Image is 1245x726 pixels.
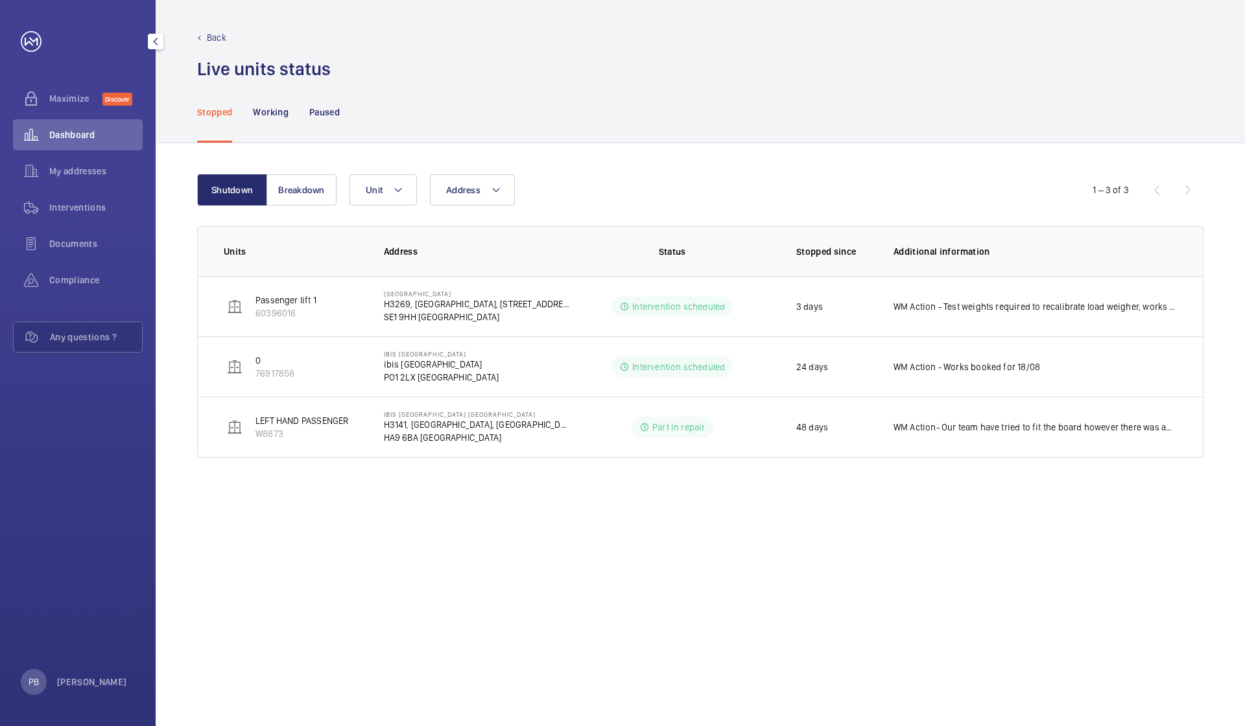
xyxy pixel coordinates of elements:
[49,92,102,105] span: Maximize
[796,360,828,373] p: 24 days
[796,245,873,258] p: Stopped since
[384,310,569,323] p: SE1 9HH [GEOGRAPHIC_DATA]
[1093,183,1129,196] div: 1 – 3 of 3
[49,274,143,287] span: Compliance
[253,106,288,119] p: Working
[227,419,243,435] img: elevator.svg
[384,290,569,298] p: [GEOGRAPHIC_DATA]
[796,421,828,434] p: 48 days
[430,174,515,205] button: Address
[50,331,142,344] span: Any questions ?
[446,185,480,195] span: Address
[197,106,232,119] p: Stopped
[255,354,294,367] p: 0
[57,675,127,688] p: [PERSON_NAME]
[894,421,1177,434] p: WM Action- Our team have tried to fit the board however there was an issue with this so it has be...
[652,421,705,434] p: Part in repair
[267,174,337,205] button: Breakdown
[102,93,132,106] span: Discover
[227,359,243,375] img: elevator.svg
[197,174,267,205] button: Shutdown
[29,675,39,688] p: PB
[207,31,226,44] p: Back
[894,245,1177,258] p: Additional information
[255,414,348,427] p: LEFT HAND PASSENGER
[894,300,1177,313] p: WM Action - Test weights required to recalibrate load weigher, works booked for [DATE] 18th.
[894,360,1040,373] p: WM Action - Works booked for 18/08
[384,371,499,384] p: PO1 2LX [GEOGRAPHIC_DATA]
[49,165,143,178] span: My addresses
[49,128,143,141] span: Dashboard
[197,57,331,81] h1: Live units status
[632,360,725,373] p: Intervention scheduled
[255,294,316,307] p: Passenger lift 1
[255,367,294,380] p: 76917858
[366,185,383,195] span: Unit
[49,201,143,214] span: Interventions
[578,245,766,258] p: Status
[255,307,316,320] p: 60396016
[49,237,143,250] span: Documents
[227,299,243,314] img: elevator.svg
[224,245,363,258] p: Units
[384,358,499,371] p: ibis [GEOGRAPHIC_DATA]
[309,106,340,119] p: Paused
[384,245,569,258] p: Address
[350,174,417,205] button: Unit
[796,300,823,313] p: 3 days
[384,410,569,418] p: IBIS [GEOGRAPHIC_DATA] [GEOGRAPHIC_DATA]
[384,298,569,310] p: H3269, [GEOGRAPHIC_DATA], [STREET_ADDRESS]
[384,418,569,431] p: H3141, [GEOGRAPHIC_DATA], [GEOGRAPHIC_DATA]
[384,350,499,358] p: IBIS [GEOGRAPHIC_DATA]
[384,431,569,444] p: HA9 6BA [GEOGRAPHIC_DATA]
[255,427,348,440] p: W8873
[632,300,725,313] p: Intervention scheduled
